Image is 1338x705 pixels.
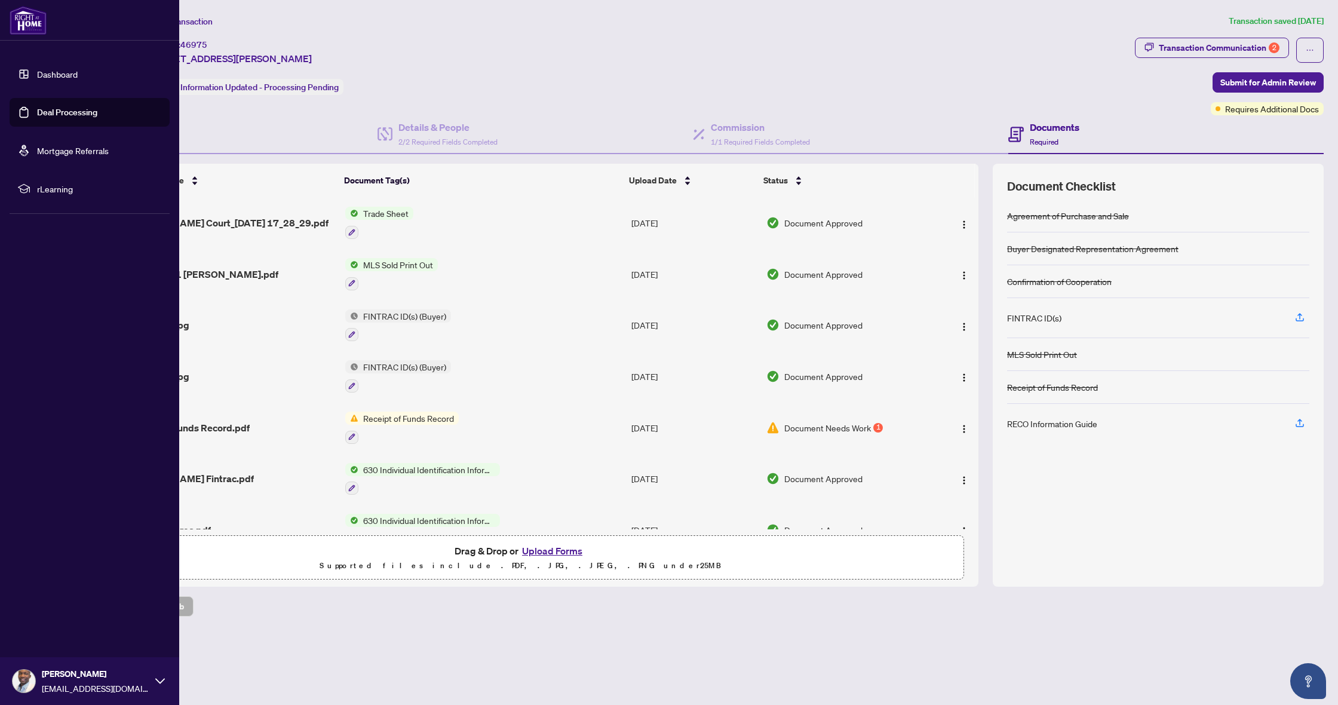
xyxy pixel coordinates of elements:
img: Status Icon [345,360,358,373]
span: Document Approved [784,268,863,281]
span: Document Approved [784,370,863,383]
span: FINTRAC ID(s) (Buyer) [358,360,451,373]
div: Receipt of Funds Record [1007,381,1098,394]
span: [PERSON_NAME] [42,667,149,681]
span: Document Needs Work [784,421,871,434]
button: Status IconTrade Sheet [345,207,413,239]
span: Status [763,174,788,187]
button: Open asap [1290,663,1326,699]
button: Transaction Communication2 [1135,38,1289,58]
span: rLearning [37,182,161,195]
th: (17) File Name [122,164,340,197]
span: Document Approved [784,216,863,229]
div: Transaction Communication [1159,38,1279,57]
img: Status Icon [345,309,358,323]
th: Document Tag(s) [339,164,624,197]
span: [PERSON_NAME] Fintrac.pdf [127,471,254,486]
span: Drag & Drop or [455,543,586,559]
span: MLS Sold Print Out [358,258,438,271]
span: [PERSON_NAME] Court_[DATE] 17_28_29.pdf [127,216,329,230]
div: Status: [148,79,343,95]
div: Agreement of Purchase and Sale [1007,209,1129,222]
span: 630 Individual Identification Information Record [358,514,500,527]
img: Logo [959,220,969,229]
span: Document Checklist [1007,178,1116,195]
span: FINTRAC ID(s) (Buyer) [358,309,451,323]
button: Logo [955,520,974,540]
span: Document Approved [784,523,863,537]
img: Document Status [766,268,780,281]
td: [DATE] [627,249,762,300]
span: Receipt of Funds Record.pdf [127,421,250,435]
img: Document Status [766,421,780,434]
h4: Documents [1030,120,1079,134]
a: Dashboard [37,69,78,79]
button: Status IconReceipt of Funds Record [345,412,459,444]
button: Logo [955,469,974,488]
span: 630 Individual Identification Information Record [358,463,500,476]
th: Status [759,164,927,197]
button: Logo [955,265,974,284]
img: Profile Icon [13,670,35,692]
button: Status IconFINTRAC ID(s) (Buyer) [345,309,451,342]
p: Supported files include .PDF, .JPG, .JPEG, .PNG under 25 MB [84,559,956,573]
span: Trade Sheet [358,207,413,220]
td: [DATE] [627,351,762,402]
span: ellipsis [1306,46,1314,54]
button: Submit for Admin Review [1213,72,1324,93]
span: Information Updated - Processing Pending [180,82,339,93]
span: View Transaction [149,16,213,27]
article: Transaction saved [DATE] [1229,14,1324,28]
img: Logo [959,526,969,536]
img: Logo [959,271,969,280]
div: Buyer Designated Representation Agreement [1007,242,1179,255]
span: Upload Date [629,174,677,187]
img: Document Status [766,472,780,485]
img: Logo [959,476,969,485]
span: Sold MLS 41 [PERSON_NAME].pdf [127,267,278,281]
button: Logo [955,367,974,386]
img: Status Icon [345,258,358,271]
td: [DATE] [627,402,762,453]
img: Logo [959,424,969,434]
span: 2/2 Required Fields Completed [398,137,498,146]
button: Logo [955,418,974,437]
img: Logo [959,373,969,382]
span: 46975 [180,39,207,50]
div: FINTRAC ID(s) [1007,311,1061,324]
img: logo [10,6,47,35]
td: [DATE] [627,453,762,505]
span: Document Approved [784,318,863,332]
img: Status Icon [345,412,358,425]
span: Requires Additional Docs [1225,102,1319,115]
button: Logo [955,315,974,335]
h4: Details & People [398,120,498,134]
a: Mortgage Referrals [37,145,109,156]
img: Document Status [766,318,780,332]
button: Status Icon630 Individual Identification Information Record [345,514,500,546]
button: Status IconMLS Sold Print Out [345,258,438,290]
div: Confirmation of Cooperation [1007,275,1112,288]
img: Status Icon [345,463,358,476]
span: 1/1 Required Fields Completed [711,137,810,146]
span: Receipt of Funds Record [358,412,459,425]
span: Drag & Drop orUpload FormsSupported files include .PDF, .JPG, .JPEG, .PNG under25MB [77,536,963,580]
span: Required [1030,137,1058,146]
img: Status Icon [345,514,358,527]
th: Upload Date [624,164,759,197]
td: [DATE] [627,300,762,351]
img: Status Icon [345,207,358,220]
button: Status Icon630 Individual Identification Information Record [345,463,500,495]
div: RECO Information Guide [1007,417,1097,430]
span: Submit for Admin Review [1220,73,1316,92]
span: Document Approved [784,472,863,485]
img: Logo [959,322,969,332]
div: MLS Sold Print Out [1007,348,1077,361]
img: Document Status [766,523,780,537]
button: Logo [955,213,974,232]
button: Upload Forms [518,543,586,559]
span: [STREET_ADDRESS][PERSON_NAME] [148,51,312,66]
h4: Commission [711,120,810,134]
div: 2 [1269,42,1279,53]
td: [DATE] [627,504,762,556]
